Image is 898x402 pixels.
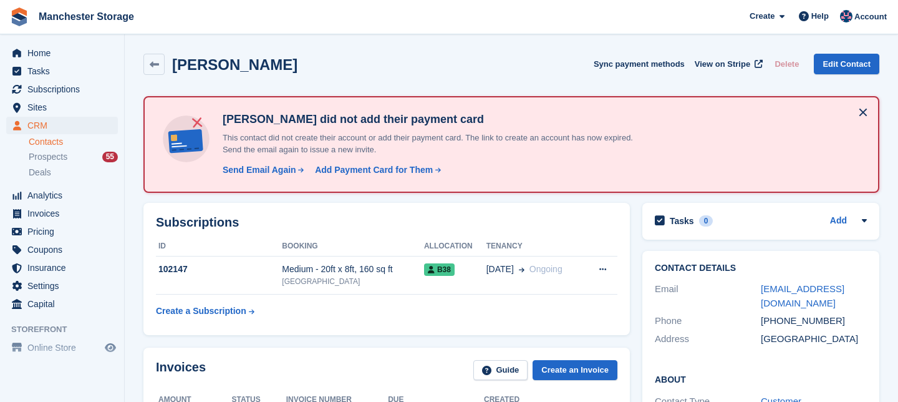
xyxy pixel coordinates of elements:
[761,332,867,346] div: [GEOGRAPHIC_DATA]
[655,373,867,385] h2: About
[533,360,617,381] a: Create an Invoice
[761,314,867,328] div: [PHONE_NUMBER]
[6,99,118,116] a: menu
[218,132,654,156] p: This contact did not create their account or add their payment card. The link to create an accoun...
[29,166,118,179] a: Deals
[424,263,455,276] span: B38
[6,62,118,80] a: menu
[102,152,118,162] div: 55
[156,215,617,230] h2: Subscriptions
[29,151,67,163] span: Prospects
[655,332,761,346] div: Address
[6,259,118,277] a: menu
[811,10,829,22] span: Help
[27,259,102,277] span: Insurance
[223,164,296,177] div: Send Email Again
[27,241,102,258] span: Coupons
[6,295,118,313] a: menu
[156,263,282,276] div: 102147
[27,295,102,313] span: Capital
[655,263,867,273] h2: Contact Details
[6,44,118,62] a: menu
[160,112,213,165] img: no-card-linked-e7822e413c904bf8b177c4d89f31251c4716f9871600ec3ca5bfc59e148c83f4.svg
[156,305,246,318] div: Create a Subscription
[655,314,761,328] div: Phone
[310,164,442,177] a: Add Payment Card for Them
[27,62,102,80] span: Tasks
[529,264,562,274] span: Ongoing
[770,54,804,74] button: Delete
[282,276,424,287] div: [GEOGRAPHIC_DATA]
[218,112,654,127] h4: [PERSON_NAME] did not add their payment card
[27,44,102,62] span: Home
[6,339,118,356] a: menu
[424,237,486,257] th: Allocation
[27,117,102,134] span: CRM
[750,10,775,22] span: Create
[156,300,254,323] a: Create a Subscription
[27,339,102,356] span: Online Store
[655,282,761,310] div: Email
[27,223,102,240] span: Pricing
[156,237,282,257] th: ID
[594,54,685,74] button: Sync payment methods
[103,340,118,355] a: Preview store
[27,205,102,222] span: Invoices
[854,11,887,23] span: Account
[473,360,528,381] a: Guide
[830,214,847,228] a: Add
[761,283,844,308] a: [EMAIL_ADDRESS][DOMAIN_NAME]
[27,81,102,98] span: Subscriptions
[699,215,713,227] div: 0
[282,263,424,276] div: Medium - 20ft x 8ft, 160 sq ft
[27,277,102,295] span: Settings
[6,223,118,240] a: menu
[156,360,206,381] h2: Invoices
[6,277,118,295] a: menu
[27,99,102,116] span: Sites
[695,58,750,71] span: View on Stripe
[814,54,879,74] a: Edit Contact
[172,56,297,73] h2: [PERSON_NAME]
[29,150,118,164] a: Prospects 55
[34,6,139,27] a: Manchester Storage
[6,117,118,134] a: menu
[690,54,765,74] a: View on Stripe
[6,205,118,222] a: menu
[27,187,102,204] span: Analytics
[6,241,118,258] a: menu
[486,237,584,257] th: Tenancy
[11,323,124,336] span: Storefront
[282,237,424,257] th: Booking
[670,215,694,227] h2: Tasks
[6,187,118,204] a: menu
[315,164,433,177] div: Add Payment Card for Them
[6,81,118,98] a: menu
[29,136,118,148] a: Contacts
[486,263,514,276] span: [DATE]
[10,7,29,26] img: stora-icon-8386f47178a22dfd0bd8f6a31ec36ba5ce8667c1dd55bd0f319d3a0aa187defe.svg
[29,167,51,179] span: Deals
